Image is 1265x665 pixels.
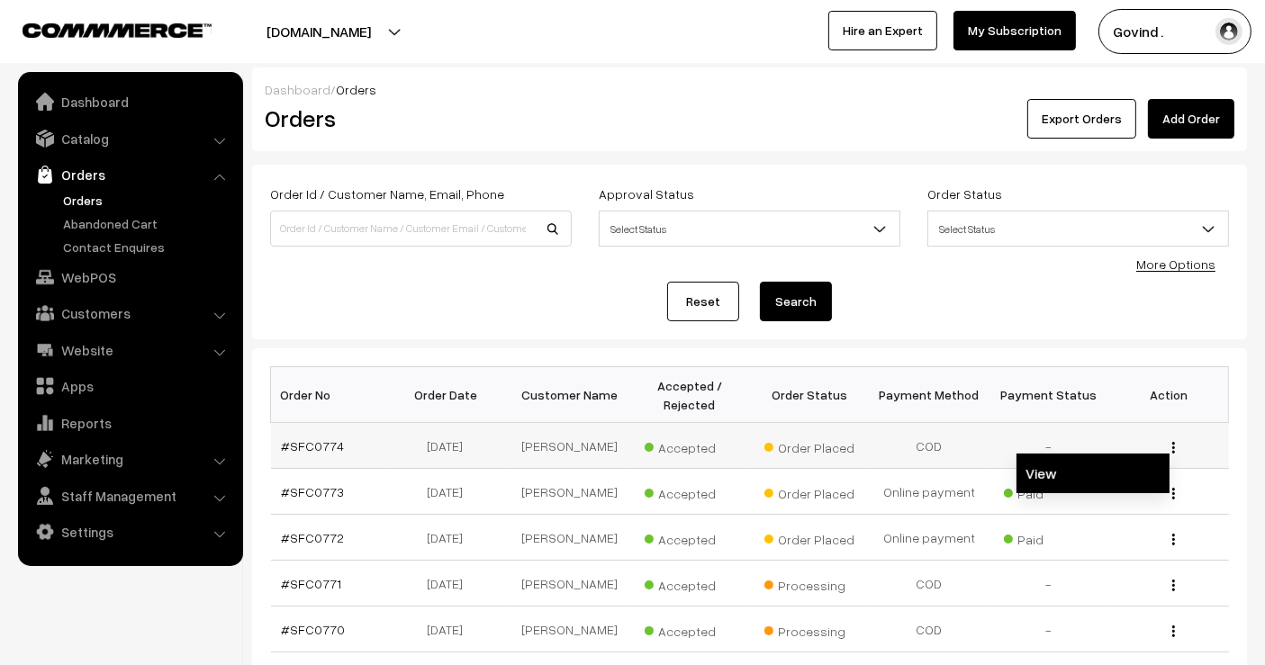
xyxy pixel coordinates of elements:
td: [PERSON_NAME] [511,515,630,561]
a: Add Order [1148,99,1234,139]
a: Reset [667,282,739,321]
button: Export Orders [1027,99,1136,139]
td: [DATE] [391,561,511,607]
a: Contact Enquires [59,238,237,256]
a: More Options [1136,256,1215,272]
span: Orders [336,82,376,97]
th: Accepted / Rejected [630,367,750,423]
td: [DATE] [391,515,511,561]
td: COD [870,423,989,469]
img: Menu [1172,488,1175,499]
span: Select Status [927,211,1229,247]
td: - [989,423,1109,469]
span: Accepted [645,480,735,503]
a: Abandoned Cart [59,214,237,233]
th: Payment Method [870,367,989,423]
label: Order Status [927,184,1002,203]
img: user [1215,18,1242,45]
th: Payment Status [989,367,1109,423]
span: Order Placed [764,480,854,503]
a: Settings [23,516,237,548]
a: Dashboard [23,85,237,118]
th: Customer Name [511,367,630,423]
span: Select Status [599,211,900,247]
img: Menu [1172,534,1175,545]
a: Hire an Expert [828,11,937,50]
label: Approval Status [599,184,694,203]
a: #SFC0772 [282,530,345,545]
td: [PERSON_NAME] [511,469,630,515]
h2: Orders [265,104,570,132]
td: [PERSON_NAME] [511,423,630,469]
a: Customers [23,297,237,329]
td: [DATE] [391,423,511,469]
a: Reports [23,407,237,439]
td: [DATE] [391,607,511,652]
td: [PERSON_NAME] [511,561,630,607]
a: View [1017,454,1170,493]
span: Accepted [645,571,735,595]
span: Accepted [645,526,735,549]
td: [DATE] [391,469,511,515]
td: [PERSON_NAME] [511,607,630,652]
td: - [989,607,1109,652]
th: Order Date [391,367,511,423]
input: Order Id / Customer Name / Customer Email / Customer Phone [270,211,572,247]
th: Action [1109,367,1229,423]
button: Search [760,282,832,321]
span: Paid [1004,526,1094,549]
img: COMMMERCE [23,23,212,37]
button: Govind . [1098,9,1251,54]
span: Paid [1004,480,1094,503]
a: Dashboard [265,82,330,97]
a: Apps [23,370,237,402]
a: #SFC0770 [282,622,346,637]
td: Online payment [870,469,989,515]
a: Orders [59,191,237,210]
span: Accepted [645,617,735,641]
td: - [989,561,1109,607]
td: Online payment [870,515,989,561]
span: Order Placed [764,526,854,549]
a: Orders [23,158,237,191]
span: Select Status [928,213,1228,245]
a: COMMMERCE [23,18,180,40]
span: Processing [764,617,854,641]
th: Order Status [750,367,870,423]
a: Staff Management [23,480,237,512]
span: Order Placed [764,434,854,457]
td: COD [870,607,989,652]
div: / [265,80,1234,99]
span: Select Status [600,213,899,245]
a: #SFC0771 [282,576,342,591]
img: Menu [1172,580,1175,591]
a: Website [23,334,237,366]
th: Order No [271,367,391,423]
img: Menu [1172,442,1175,454]
a: #SFC0773 [282,484,345,499]
a: Catalog [23,122,237,155]
a: My Subscription [953,11,1076,50]
a: WebPOS [23,261,237,293]
img: Menu [1172,625,1175,637]
span: Accepted [645,434,735,457]
td: COD [870,561,989,607]
a: #SFC0774 [282,438,345,454]
a: Marketing [23,443,237,475]
span: Processing [764,571,854,595]
label: Order Id / Customer Name, Email, Phone [270,184,504,203]
button: [DOMAIN_NAME] [203,9,434,54]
